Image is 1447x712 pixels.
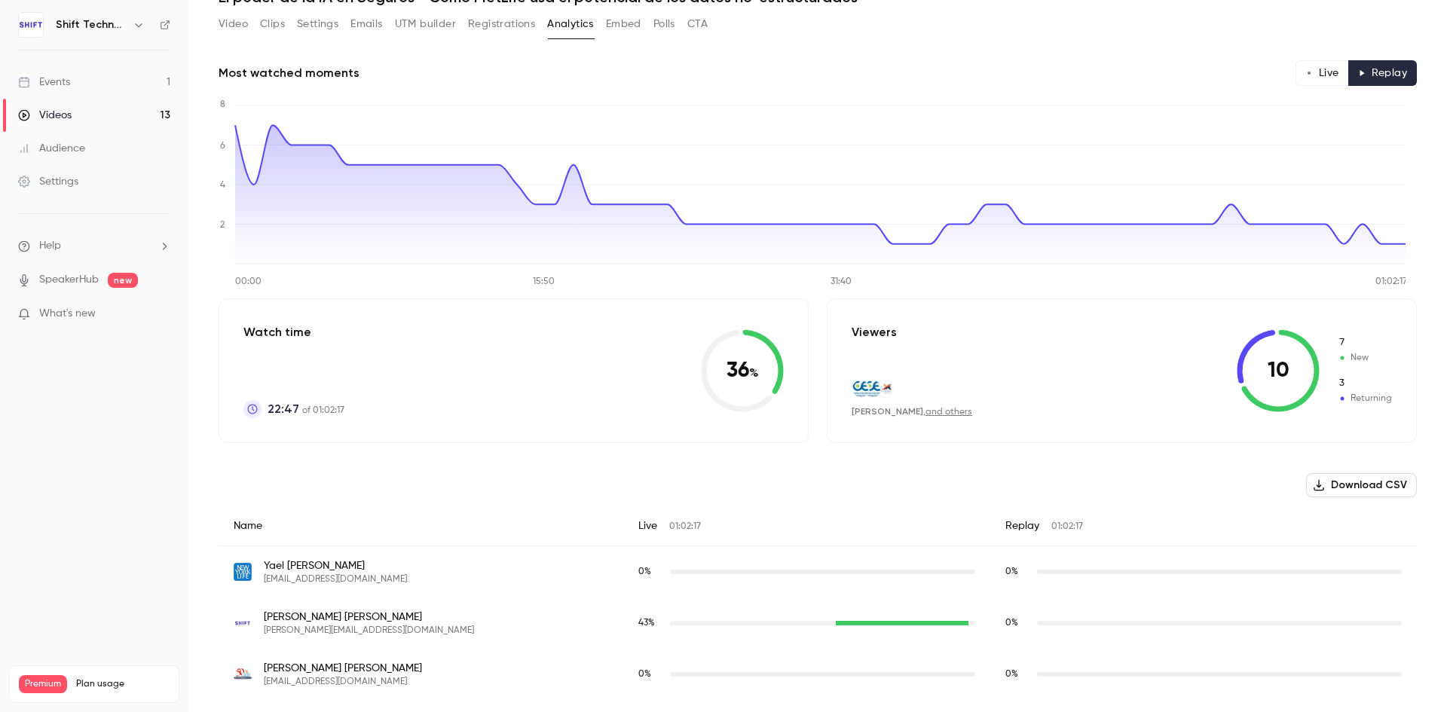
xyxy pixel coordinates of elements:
[268,400,299,418] span: 22:47
[852,323,897,341] p: Viewers
[1005,616,1029,630] span: Replay watch time
[864,380,881,397] img: capacitacionespecializada.com
[831,277,852,286] tspan: 31:40
[219,12,248,36] button: Video
[219,546,1417,598] div: yaguilera@mnyl.com.mx
[687,12,708,36] button: CTA
[638,567,651,576] span: 0 %
[220,221,225,230] tspan: 2
[1375,277,1407,286] tspan: 01:02:17
[1306,473,1417,497] button: Download CSV
[1051,522,1083,531] span: 01:02:17
[1005,565,1029,579] span: Replay watch time
[220,181,225,190] tspan: 4
[264,558,407,573] span: Yael [PERSON_NAME]
[653,12,675,36] button: Polls
[1338,377,1392,390] span: Returning
[220,100,225,109] tspan: 8
[220,142,225,151] tspan: 6
[852,405,972,418] div: ,
[669,522,701,531] span: 01:02:17
[297,12,338,36] button: Settings
[76,678,170,690] span: Plan usage
[235,277,262,286] tspan: 00:00
[1005,619,1018,628] span: 0 %
[234,614,252,632] img: shift-technology.com
[1338,351,1392,365] span: New
[39,238,61,254] span: Help
[395,12,456,36] button: UTM builder
[852,380,869,397] img: capacitacionespecializada.com
[19,13,43,37] img: Shift Technology
[234,665,252,683] img: fifthymedic.com
[264,573,407,585] span: [EMAIL_ADDRESS][DOMAIN_NAME]
[1338,336,1392,350] span: New
[19,675,67,693] span: Premium
[39,306,96,322] span: What's new
[108,273,138,288] span: new
[39,272,99,288] a: SpeakerHub
[638,668,662,681] span: Live watch time
[606,12,641,36] button: Embed
[268,400,344,418] p: of 01:02:17
[264,625,474,637] span: [PERSON_NAME][EMAIL_ADDRESS][DOMAIN_NAME]
[1005,567,1018,576] span: 0 %
[152,307,170,321] iframe: Noticeable Trigger
[219,506,623,546] div: Name
[243,323,344,341] p: Watch time
[264,661,422,676] span: [PERSON_NAME] [PERSON_NAME]
[264,676,422,688] span: [EMAIL_ADDRESS][DOMAIN_NAME]
[264,610,474,625] span: [PERSON_NAME] [PERSON_NAME]
[1005,668,1029,681] span: Replay watch time
[18,238,170,254] li: help-dropdown-opener
[547,12,594,36] button: Analytics
[18,75,70,90] div: Events
[852,406,923,417] span: [PERSON_NAME]
[56,17,127,32] h6: Shift Technology
[234,563,252,581] img: mnyl.com.mx
[18,141,85,156] div: Audience
[18,108,72,123] div: Videos
[1005,670,1018,679] span: 0 %
[219,649,1417,700] div: marcoarmas@fifthymedic.com
[638,565,662,579] span: Live watch time
[623,506,990,546] div: Live
[260,12,285,36] button: Clips
[1348,60,1417,86] button: Replay
[990,506,1417,546] div: Replay
[350,12,382,36] button: Emails
[925,408,972,417] a: and others
[638,619,655,628] span: 43 %
[18,174,78,189] div: Settings
[219,64,359,82] h2: Most watched moments
[1296,60,1349,86] button: Live
[468,12,535,36] button: Registrations
[219,597,1417,649] div: marcos.akimoto@shift-technology.com
[533,277,555,286] tspan: 15:50
[876,380,893,397] img: iikt.com.mx
[638,670,651,679] span: 0 %
[638,616,662,630] span: Live watch time
[1338,392,1392,405] span: Returning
